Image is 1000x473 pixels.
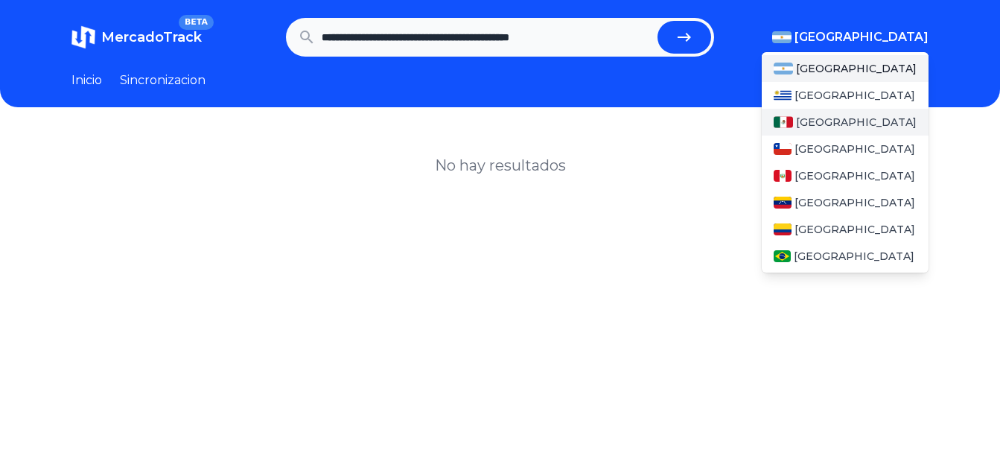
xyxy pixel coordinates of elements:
img: Brasil [774,250,791,262]
span: [GEOGRAPHIC_DATA] [794,195,915,210]
img: Argentina [774,63,793,74]
a: Brasil[GEOGRAPHIC_DATA] [762,243,929,270]
img: Venezuela [774,197,792,209]
img: Mexico [774,116,793,128]
span: [GEOGRAPHIC_DATA] [794,88,915,103]
img: Colombia [774,223,792,235]
span: [GEOGRAPHIC_DATA] [796,61,917,76]
a: Uruguay[GEOGRAPHIC_DATA] [762,82,929,109]
img: Chile [774,143,792,155]
img: Peru [774,170,792,182]
img: Argentina [772,31,792,43]
a: Colombia[GEOGRAPHIC_DATA] [762,216,929,243]
span: MercadoTrack [101,29,202,45]
a: Peru[GEOGRAPHIC_DATA] [762,162,929,189]
a: Sincronizacion [120,72,206,89]
h1: No hay resultados [435,155,566,176]
span: [GEOGRAPHIC_DATA] [794,142,915,156]
span: [GEOGRAPHIC_DATA] [794,28,929,46]
a: MercadoTrackBETA [71,25,202,49]
a: Argentina[GEOGRAPHIC_DATA] [762,55,929,82]
span: [GEOGRAPHIC_DATA] [794,249,914,264]
span: [GEOGRAPHIC_DATA] [794,168,915,183]
span: [GEOGRAPHIC_DATA] [794,222,915,237]
span: BETA [179,15,214,30]
img: MercadoTrack [71,25,95,49]
a: Venezuela[GEOGRAPHIC_DATA] [762,189,929,216]
a: Inicio [71,72,102,89]
span: [GEOGRAPHIC_DATA] [796,115,917,130]
a: Chile[GEOGRAPHIC_DATA] [762,136,929,162]
a: Mexico[GEOGRAPHIC_DATA] [762,109,929,136]
button: [GEOGRAPHIC_DATA] [772,28,929,46]
img: Uruguay [774,89,792,101]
